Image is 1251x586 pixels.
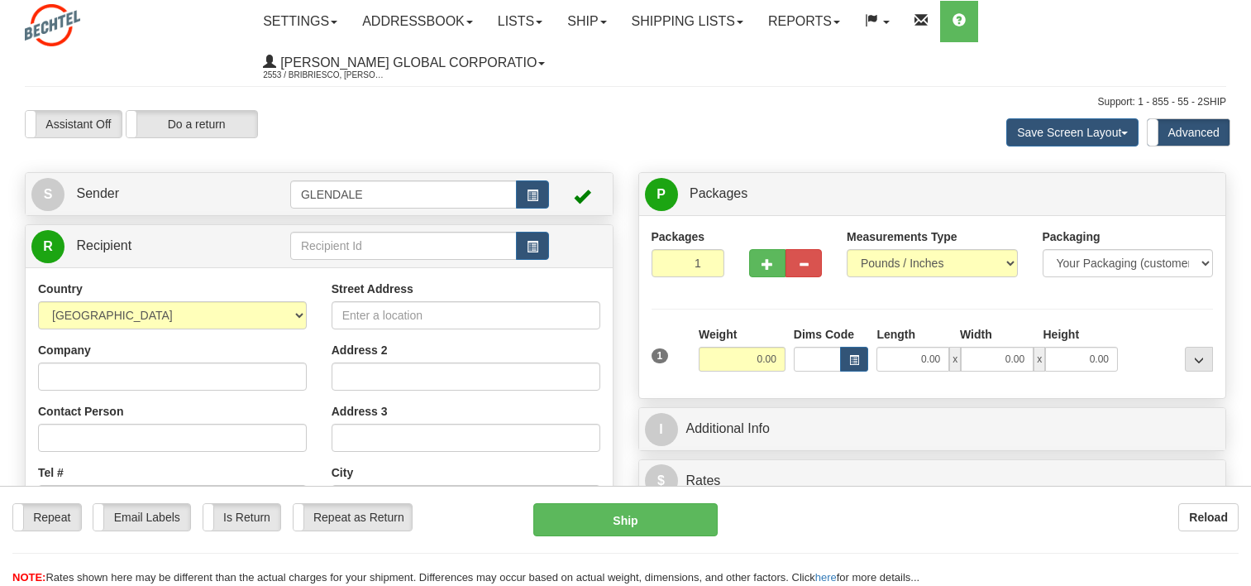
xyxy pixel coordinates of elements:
label: Packages [652,228,705,245]
label: Company [38,342,91,358]
label: City [332,464,353,481]
span: 1 [652,348,669,363]
label: Street Address [332,281,413,297]
a: S Sender [31,177,290,211]
label: Repeat as Return [294,504,412,531]
a: P Packages [645,177,1220,211]
label: Dims Code [794,326,854,343]
span: S [31,178,64,211]
a: Reports [756,1,852,42]
label: Address 3 [332,403,388,420]
label: Do a return [127,111,257,137]
label: Contact Person [38,403,123,420]
a: Addressbook [350,1,485,42]
label: Advanced [1148,119,1230,146]
span: I [645,413,678,446]
label: Measurements Type [847,228,957,245]
label: Packaging [1043,228,1101,245]
button: Reload [1178,503,1239,531]
label: Tel # [38,464,64,481]
label: Width [960,326,992,343]
span: P [645,178,678,211]
span: NOTE: [12,571,45,584]
span: Packages [690,186,747,200]
input: Recipient Id [290,232,517,260]
button: Ship [533,503,717,536]
span: [PERSON_NAME] Global Corporatio [276,55,537,70]
a: R Recipient [31,229,261,263]
a: Lists [485,1,555,42]
label: Is Return [203,504,280,531]
label: Address 2 [332,342,388,358]
a: IAdditional Info [645,412,1220,446]
span: x [949,347,961,372]
a: here [815,571,837,584]
a: $Rates [645,464,1220,498]
a: [PERSON_NAME] Global Corporatio 2553 / Bribriesco, [PERSON_NAME] [251,42,557,84]
div: Support: 1 - 855 - 55 - 2SHIP [25,95,1226,109]
span: Sender [76,186,119,200]
img: logo2553.jpg [25,4,80,46]
button: Save Screen Layout [1006,118,1139,146]
span: 2553 / Bribriesco, [PERSON_NAME] [263,67,387,84]
span: $ [645,464,678,497]
iframe: chat widget [1213,209,1249,377]
label: Country [38,281,83,297]
a: Ship [555,1,618,42]
input: Enter a location [332,301,600,329]
label: Height [1043,326,1080,343]
label: Email Labels [93,504,190,531]
label: Assistant Off [26,111,122,137]
label: Weight [699,326,737,343]
span: x [1034,347,1045,372]
div: ... [1185,347,1213,372]
a: Settings [251,1,350,42]
span: Recipient [76,238,131,252]
span: R [31,230,64,263]
a: Shipping lists [619,1,756,42]
label: Length [876,326,915,343]
input: Sender Id [290,180,517,209]
b: Reload [1189,511,1228,524]
label: Repeat [13,504,81,531]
